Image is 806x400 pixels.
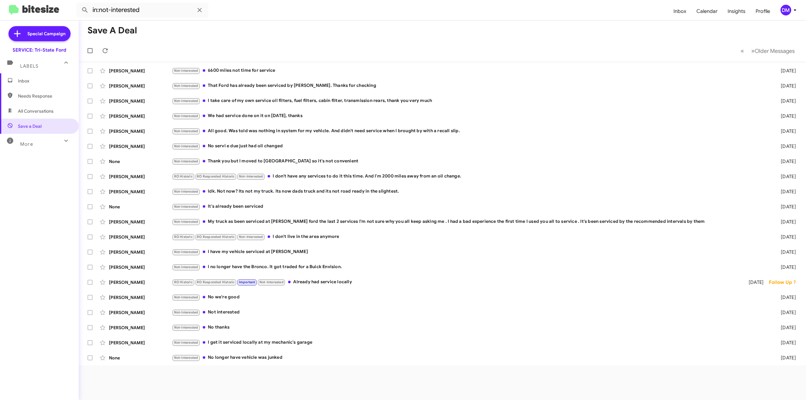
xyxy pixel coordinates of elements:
div: [DATE] [769,204,801,210]
span: Not-Interested [174,341,198,345]
div: [DATE] [769,128,801,134]
input: Search [76,3,208,18]
div: All good. Was told was nothing in system for my vehicle. And didn't need service when I brought b... [172,127,769,135]
span: » [751,47,755,55]
span: Not-Interested [259,280,284,284]
a: Special Campaign [9,26,71,41]
span: Save a Deal [18,123,42,129]
span: Not-Interested [174,250,198,254]
div: [DATE] [769,355,801,361]
div: It's already been serviced [172,203,769,210]
div: [PERSON_NAME] [109,234,172,240]
div: [DATE] [769,158,801,165]
span: RO Historic [174,235,193,239]
div: None [109,204,172,210]
div: [DATE] [738,279,769,285]
button: Previous [737,44,748,57]
div: [DATE] [769,173,801,180]
div: [DATE] [769,340,801,346]
div: [DATE] [769,83,801,89]
div: None [109,355,172,361]
span: Needs Response [18,93,71,99]
div: I have my vehicle serviced at [PERSON_NAME] [172,248,769,256]
div: [DATE] [769,294,801,301]
span: More [20,141,33,147]
div: No thanks [172,324,769,331]
span: Not-Interested [174,144,198,148]
span: RO Historic [174,280,193,284]
span: Not-Interested [174,356,198,360]
span: All Conversations [18,108,54,114]
div: No we're good [172,294,769,301]
div: Already had service locally [172,279,738,286]
h1: Save a Deal [88,25,137,36]
a: Inbox [668,2,691,20]
div: [DATE] [769,68,801,74]
span: Special Campaign [27,31,65,37]
div: [PERSON_NAME] [109,173,172,180]
div: [PERSON_NAME] [109,279,172,285]
span: « [741,47,744,55]
span: Not-Interested [174,189,198,194]
span: Important [239,280,255,284]
span: Not-Interested [174,129,198,133]
div: [PERSON_NAME] [109,340,172,346]
span: Labels [20,63,38,69]
div: [DATE] [769,113,801,119]
div: [PERSON_NAME] [109,264,172,270]
span: Not-Interested [239,235,263,239]
a: Insights [723,2,751,20]
a: Calendar [691,2,723,20]
span: Not-Interested [174,114,198,118]
div: [DATE] [769,98,801,104]
span: Not-Interested [174,265,198,269]
div: [PERSON_NAME] [109,143,172,149]
div: 6600 miles not time for service [172,67,769,74]
div: Thank you but I moved to [GEOGRAPHIC_DATA] so it's not convenient [172,158,769,165]
nav: Page navigation example [737,44,798,57]
div: That Ford has already been serviced by [PERSON_NAME]. Thanks for checking [172,82,769,89]
div: [PERSON_NAME] [109,324,172,331]
div: DM [780,5,791,15]
div: Idk. Not now? Its not my truck. Its now dads truck and its not road ready in the slightest. [172,188,769,195]
span: Not-Interested [174,295,198,299]
div: We had service done on it on [DATE], thanks [172,112,769,120]
span: Older Messages [755,48,795,54]
span: Inbox [18,78,71,84]
div: Follow Up ? [769,279,801,285]
div: [PERSON_NAME] [109,98,172,104]
div: None [109,158,172,165]
div: SERVICE: Tri-State Ford [13,47,66,53]
div: [PERSON_NAME] [109,249,172,255]
div: [DATE] [769,264,801,270]
div: My truck as been serviced at [PERSON_NAME] ford the last 2 services I'm not sure why you all keep... [172,218,769,225]
button: DM [775,5,799,15]
span: RO Responded Historic [197,235,235,239]
span: Not-Interested [239,174,263,178]
span: Not-Interested [174,159,198,163]
div: [DATE] [769,309,801,316]
div: [DATE] [769,143,801,149]
span: Not-Interested [174,99,198,103]
button: Next [747,44,798,57]
span: Not-Interested [174,325,198,330]
div: [PERSON_NAME] [109,113,172,119]
span: Not-Interested [174,69,198,73]
div: I take care of my own service oil filters, fuel filters, cabin filter, transmission rears, thank ... [172,97,769,104]
div: [DATE] [769,324,801,331]
a: Profile [751,2,775,20]
span: Not-Interested [174,84,198,88]
span: RO Responded Historic [197,280,235,284]
div: [PERSON_NAME] [109,219,172,225]
span: RO Responded Historic [197,174,235,178]
div: I get it serviced locally at my mechanic's garage [172,339,769,346]
span: Not-Interested [174,205,198,209]
div: I no longer have the Bronco. It got traded for a Buick Envision. [172,263,769,271]
div: [DATE] [769,219,801,225]
div: No servi e due just had oil changed [172,143,769,150]
div: [DATE] [769,249,801,255]
div: [PERSON_NAME] [109,128,172,134]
